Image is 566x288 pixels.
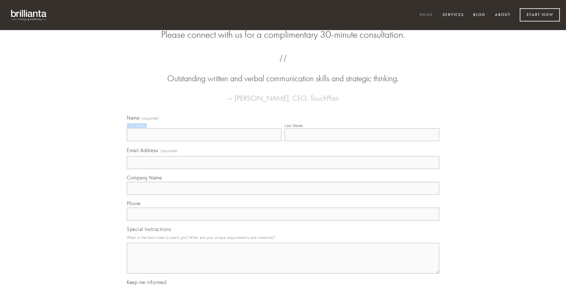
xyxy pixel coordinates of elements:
[416,10,437,20] a: Home
[127,123,145,128] div: First Name
[137,61,429,73] span: “
[127,233,439,242] p: What is the best time to reach you? What are your unique requirements and timelines?
[127,279,166,285] span: Keep me informed
[127,115,139,121] span: Name
[127,147,158,153] span: Email Address
[127,29,439,40] h2: Please connect with us for a complimentary 30-minute consultation.
[127,226,171,232] span: Special Instructions
[285,123,303,128] div: Last Name
[160,147,178,155] span: (required)
[6,6,52,24] img: brillianta - research, strategy, marketing
[439,10,468,20] a: Services
[127,200,141,206] span: Phone
[137,85,429,104] figcaption: — [PERSON_NAME], CEO, TouchPlan
[469,10,489,20] a: Blog
[520,8,560,21] a: Start Now
[127,175,162,181] span: Company Name
[141,117,159,120] span: (required)
[137,61,429,85] blockquote: Outstanding written and verbal communication skills and strategic thinking.
[491,10,515,20] a: About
